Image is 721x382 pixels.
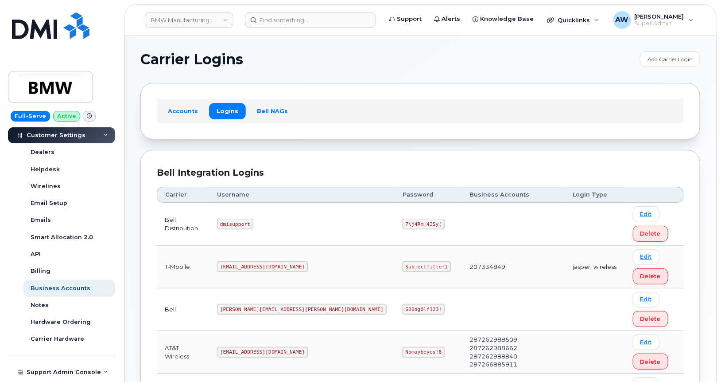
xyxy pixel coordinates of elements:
button: Delete [633,354,668,370]
div: Bell Integration Logins [157,166,684,179]
th: Username [209,187,395,203]
td: T-Mobile [157,246,209,288]
code: G00dg0lf123! [403,304,445,315]
span: Delete [640,358,661,366]
a: Add Carrier Login [640,51,700,67]
td: Bell [157,288,209,331]
a: Edit [633,335,659,350]
button: Delete [633,268,668,284]
span: Carrier Logins [140,53,243,66]
span: Delete [640,229,661,238]
span: Delete [640,272,661,280]
td: Bell Distribution [157,203,209,245]
code: 7\j4Rm|4ISy( [403,219,445,229]
iframe: Messenger Launcher [682,343,714,375]
code: [PERSON_NAME][EMAIL_ADDRESS][PERSON_NAME][DOMAIN_NAME] [217,304,387,315]
code: dmisupport [217,219,253,229]
button: Delete [633,311,668,327]
code: SubjectTitle!1 [403,261,451,272]
code: Nomaybeyes!8 [403,347,445,358]
a: Edit [633,292,659,307]
a: Logins [209,103,246,119]
th: Login Type [565,187,625,203]
td: 207334849 [462,246,565,288]
button: Delete [633,226,668,242]
code: [EMAIL_ADDRESS][DOMAIN_NAME] [217,261,308,272]
th: Password [395,187,462,203]
th: Carrier [157,187,209,203]
td: jasper_wireless [565,246,625,288]
td: 287262988509, 287262988662, 287262988840, 287266885911 [462,331,565,374]
a: Accounts [160,103,205,119]
code: [EMAIL_ADDRESS][DOMAIN_NAME] [217,347,308,358]
a: Edit [633,206,659,222]
span: Delete [640,315,661,323]
a: Bell NAGs [249,103,295,119]
td: AT&T Wireless [157,331,209,374]
a: Edit [633,249,659,265]
th: Business Accounts [462,187,565,203]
